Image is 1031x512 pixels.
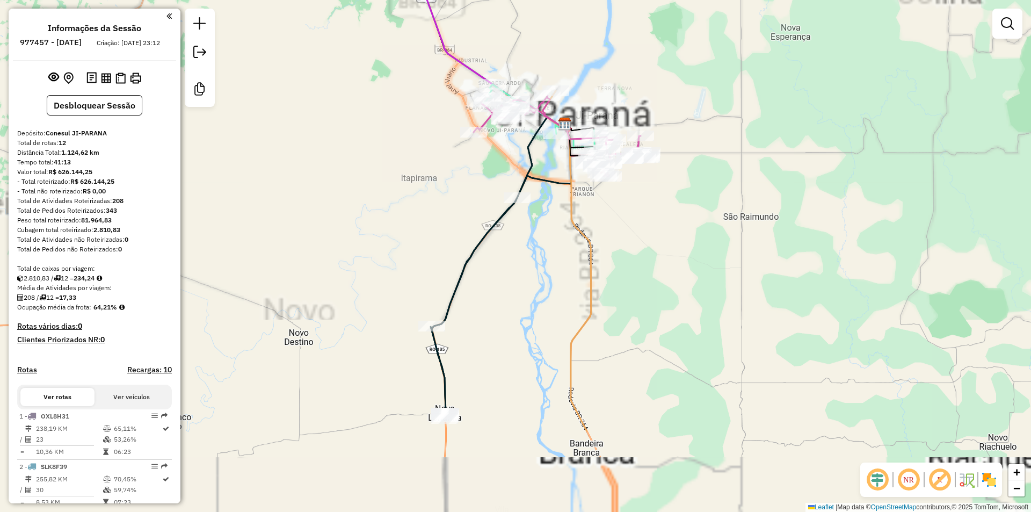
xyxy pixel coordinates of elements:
[41,463,67,471] span: SLK8F39
[151,463,158,470] em: Opções
[163,476,169,482] i: Rota otimizada
[78,321,82,331] strong: 0
[113,485,162,495] td: 59,74%
[83,187,106,195] strong: R$ 0,00
[19,446,25,457] td: =
[17,167,172,177] div: Valor total:
[163,426,169,432] i: Rota otimizada
[17,138,172,148] div: Total de rotas:
[161,463,168,470] em: Rota exportada
[113,474,162,485] td: 70,45%
[17,283,172,293] div: Média de Atividades por viagem:
[19,497,25,508] td: =
[113,434,162,445] td: 53,26%
[17,322,172,331] h4: Rotas vários dias:
[958,471,975,488] img: Fluxo de ruas
[189,13,210,37] a: Nova sessão e pesquisa
[1008,480,1025,496] a: Zoom out
[805,503,1031,512] div: Map data © contributors,© 2025 TomTom, Microsoft
[1013,465,1020,479] span: +
[865,467,890,493] span: Ocultar deslocamento
[17,264,172,273] div: Total de caixas por viagem:
[17,303,91,311] span: Ocupação média da frota:
[927,467,953,493] span: Exibir rótulo
[871,503,917,511] a: OpenStreetMap
[35,423,103,434] td: 238,19 KM
[25,476,32,482] i: Distância Total
[95,388,169,406] button: Ver veículos
[17,335,172,344] h4: Clientes Priorizados NR:
[118,245,122,253] strong: 0
[17,157,172,167] div: Tempo total:
[35,434,103,445] td: 23
[103,499,108,506] i: Tempo total em rota
[113,446,162,457] td: 06:23
[17,293,172,302] div: 208 / 12 =
[19,485,25,495] td: /
[35,474,103,485] td: 255,82 KM
[35,485,103,495] td: 30
[19,463,67,471] span: 2 -
[99,70,113,85] button: Visualizar relatório de Roteirização
[17,365,37,374] a: Rotas
[119,304,125,311] em: Média calculada utilizando a maior ocupação (%Peso ou %Cubagem) de cada rota da sessão. Rotas cro...
[41,412,69,420] span: OXL8H31
[35,497,103,508] td: 8,53 KM
[39,294,46,301] i: Total de rotas
[113,497,162,508] td: 07:23
[17,196,172,206] div: Total de Atividades Roteirizadas:
[81,216,112,224] strong: 81.964,83
[17,177,172,186] div: - Total roteirizado:
[17,235,172,244] div: Total de Atividades não Roteirizadas:
[808,503,834,511] a: Leaflet
[1013,481,1020,495] span: −
[151,413,158,419] em: Opções
[25,436,32,443] i: Total de Atividades
[896,467,921,493] span: Ocultar NR
[113,423,162,434] td: 65,11%
[17,128,172,138] div: Depósito:
[997,13,1018,34] a: Exibir filtros
[189,78,210,103] a: Criar modelo
[61,148,99,156] strong: 1.124,62 km
[17,273,172,283] div: 2.810,83 / 12 =
[25,487,32,493] i: Total de Atividades
[84,70,99,86] button: Logs desbloquear sessão
[981,471,998,488] img: Exibir/Ocultar setores
[103,426,111,432] i: % de utilização do peso
[112,197,124,205] strong: 208
[92,38,164,48] div: Criação: [DATE] 23:12
[17,225,172,235] div: Cubagem total roteirizado:
[47,95,142,116] button: Desbloquear Sessão
[20,38,82,47] h6: 977457 - [DATE]
[128,70,143,86] button: Imprimir Rotas
[74,274,95,282] strong: 234,24
[100,335,105,344] strong: 0
[166,10,172,22] a: Clique aqui para minimizar o painel
[558,117,572,131] img: Conesul JI-PARANA
[48,23,141,33] h4: Informações da Sessão
[1008,464,1025,480] a: Zoom in
[70,177,114,185] strong: R$ 626.144,25
[189,41,210,66] a: Exportar sessão
[54,158,71,166] strong: 41:13
[25,426,32,432] i: Distância Total
[59,293,76,301] strong: 17,33
[61,70,76,86] button: Centralizar mapa no depósito ou ponto de apoio
[17,275,24,282] i: Cubagem total roteirizado
[17,148,172,157] div: Distância Total:
[103,449,108,455] i: Tempo total em rota
[59,139,66,147] strong: 12
[103,436,111,443] i: % de utilização da cubagem
[127,365,172,374] h4: Recargas: 10
[48,168,92,176] strong: R$ 626.144,25
[125,235,128,243] strong: 0
[93,303,117,311] strong: 64,21%
[161,413,168,419] em: Rota exportada
[103,487,111,493] i: % de utilização da cubagem
[19,412,69,420] span: 1 -
[97,275,102,282] i: Meta Caixas/viagem: 1,00 Diferença: 233,24
[103,476,111,482] i: % de utilização do peso
[20,388,95,406] button: Ver rotas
